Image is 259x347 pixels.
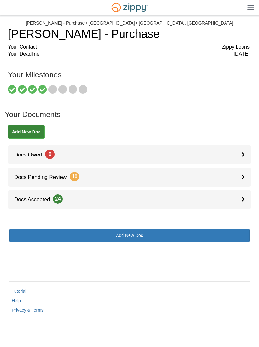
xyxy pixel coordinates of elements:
span: Zippy Loans [222,44,250,51]
span: [DATE] [234,50,250,58]
div: [PERSON_NAME] - Purchase • [GEOGRAPHIC_DATA] • [GEOGRAPHIC_DATA], [GEOGRAPHIC_DATA] [26,21,233,26]
h1: Your Documents [5,110,254,125]
a: Add New Doc [8,125,45,139]
span: Docs Accepted [8,197,63,203]
span: 10 [70,172,79,181]
h1: Your Milestones [8,71,250,85]
div: Your Contact [8,44,250,51]
a: Privacy & Terms [12,308,44,313]
span: Docs Pending Review [8,174,79,180]
img: Mobile Dropdown Menu [247,5,254,10]
h1: [PERSON_NAME] - Purchase [8,28,250,40]
a: Docs Owed0 [8,145,251,164]
span: 0 [45,150,55,159]
a: Add New Doc [9,229,250,242]
a: Help [12,298,21,303]
a: Docs Accepted24 [8,190,251,209]
a: Docs Pending Review10 [8,168,251,187]
a: Tutorial [12,289,26,294]
span: 24 [53,194,63,204]
div: Your Deadline [8,50,250,58]
span: Docs Owed [8,152,55,158]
